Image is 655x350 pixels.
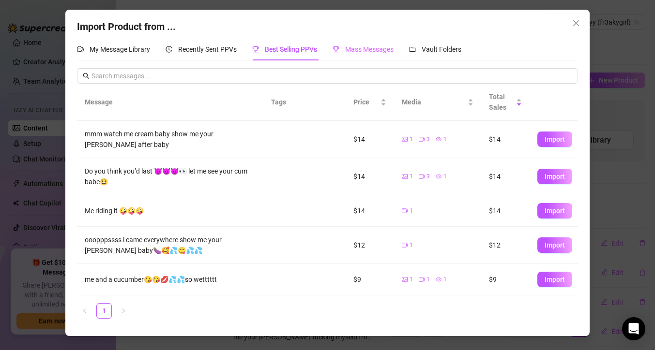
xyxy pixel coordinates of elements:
[436,277,442,282] span: eye
[346,195,394,227] td: $14
[402,242,408,248] span: video-camera
[402,208,408,214] span: video-camera
[443,172,447,181] span: 1
[410,241,413,250] span: 1
[346,264,394,295] td: $9
[537,203,572,219] button: Import
[346,227,394,264] td: $12
[481,227,530,264] td: $12
[410,135,413,144] span: 1
[402,97,466,107] span: Media
[568,19,584,27] span: Close
[545,173,565,180] span: Import
[443,135,447,144] span: 1
[252,46,259,53] span: trophy
[345,45,394,53] span: Mass Messages
[410,275,413,284] span: 1
[537,131,572,147] button: Import
[436,136,442,142] span: eye
[537,272,572,287] button: Import
[419,277,425,282] span: video-camera
[116,303,131,319] li: Next Page
[622,317,645,340] div: Open Intercom Messenger
[568,15,584,31] button: Close
[481,264,530,295] td: $9
[85,274,255,285] div: me and a cucumber😘😘💋💦💦so wetttttt
[353,97,379,107] span: Price
[90,45,150,53] span: My Message Library
[481,84,530,121] th: Total Sales
[96,303,112,319] li: 1
[402,174,408,179] span: picture
[77,21,176,32] span: Import Product from ...
[481,121,530,158] td: $14
[85,166,255,187] div: Do you think you’d last 😈😈😈👀 let me see your cum babe😫
[427,172,430,181] span: 3
[489,91,514,113] span: Total Sales
[545,241,565,249] span: Import
[394,84,481,121] th: Media
[427,135,430,144] span: 3
[346,84,394,121] th: Price
[77,303,92,319] button: left
[166,46,172,53] span: history
[419,174,425,179] span: video-camera
[77,46,84,53] span: comment
[409,46,416,53] span: folder
[436,174,442,179] span: eye
[427,275,430,284] span: 1
[545,135,565,143] span: Import
[537,169,572,184] button: Import
[572,19,580,27] span: close
[346,158,394,195] td: $14
[85,129,255,150] div: mmm watch me cream baby show me your [PERSON_NAME] after baby
[265,45,317,53] span: Best Selling PPVs
[77,84,263,121] th: Message
[91,71,572,81] input: Search messages...
[410,172,413,181] span: 1
[85,234,255,256] div: ooopppssss i came everywhere show me your [PERSON_NAME] baby🍆🥰💦😋💦💦
[263,84,321,121] th: Tags
[481,158,530,195] td: $14
[178,45,237,53] span: Recently Sent PPVs
[545,276,565,283] span: Import
[481,195,530,227] td: $14
[346,121,394,158] td: $14
[410,206,413,216] span: 1
[545,207,565,215] span: Import
[85,205,255,216] div: Me riding it 🤪🤪🤪
[422,45,461,53] span: Vault Folders
[82,308,88,314] span: left
[77,303,92,319] li: Previous Page
[537,237,572,253] button: Import
[419,136,425,142] span: video-camera
[121,308,126,314] span: right
[333,46,339,53] span: trophy
[83,73,90,79] span: search
[443,275,447,284] span: 1
[97,304,111,318] a: 1
[402,277,408,282] span: picture
[116,303,131,319] button: right
[402,136,408,142] span: picture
